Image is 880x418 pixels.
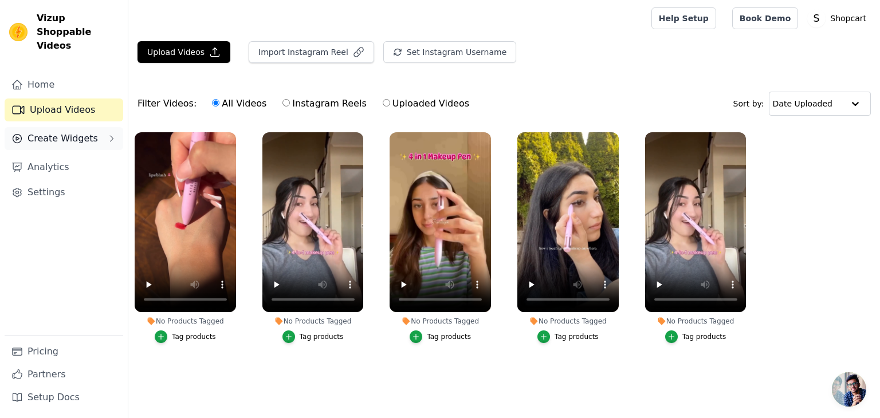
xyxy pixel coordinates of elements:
div: Tag products [682,332,726,341]
div: Tag products [300,332,344,341]
a: Upload Videos [5,98,123,121]
div: Tag products [172,332,216,341]
a: Help Setup [651,7,716,29]
img: Vizup [9,23,27,41]
input: All Videos [212,99,219,107]
p: Shopcart [826,8,871,29]
a: Setup Docs [5,386,123,409]
a: Settings [5,181,123,204]
text: S [814,13,820,24]
a: Analytics [5,156,123,179]
button: Tag products [665,330,726,343]
div: No Products Tagged [645,317,747,326]
button: Import Instagram Reel [249,41,374,63]
a: Partners [5,363,123,386]
div: No Products Tagged [390,317,491,326]
div: No Products Tagged [262,317,364,326]
label: Instagram Reels [282,96,367,111]
label: Uploaded Videos [382,96,470,111]
button: Set Instagram Username [383,41,516,63]
div: No Products Tagged [517,317,619,326]
div: Open chat [832,372,866,407]
div: Filter Videos: [137,90,476,117]
div: Sort by: [733,92,871,116]
input: Uploaded Videos [383,99,390,107]
a: Pricing [5,340,123,363]
div: Tag products [427,332,471,341]
button: Tag products [155,330,216,343]
a: Book Demo [732,7,798,29]
button: Tag products [282,330,344,343]
label: All Videos [211,96,267,111]
button: Tag products [537,330,599,343]
a: Home [5,73,123,96]
span: Create Widgets [27,132,98,145]
div: No Products Tagged [135,317,236,326]
button: S Shopcart [807,8,871,29]
div: Tag products [555,332,599,341]
span: Vizup Shoppable Videos [37,11,119,53]
button: Tag products [410,330,471,343]
button: Upload Videos [137,41,230,63]
button: Create Widgets [5,127,123,150]
input: Instagram Reels [282,99,290,107]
